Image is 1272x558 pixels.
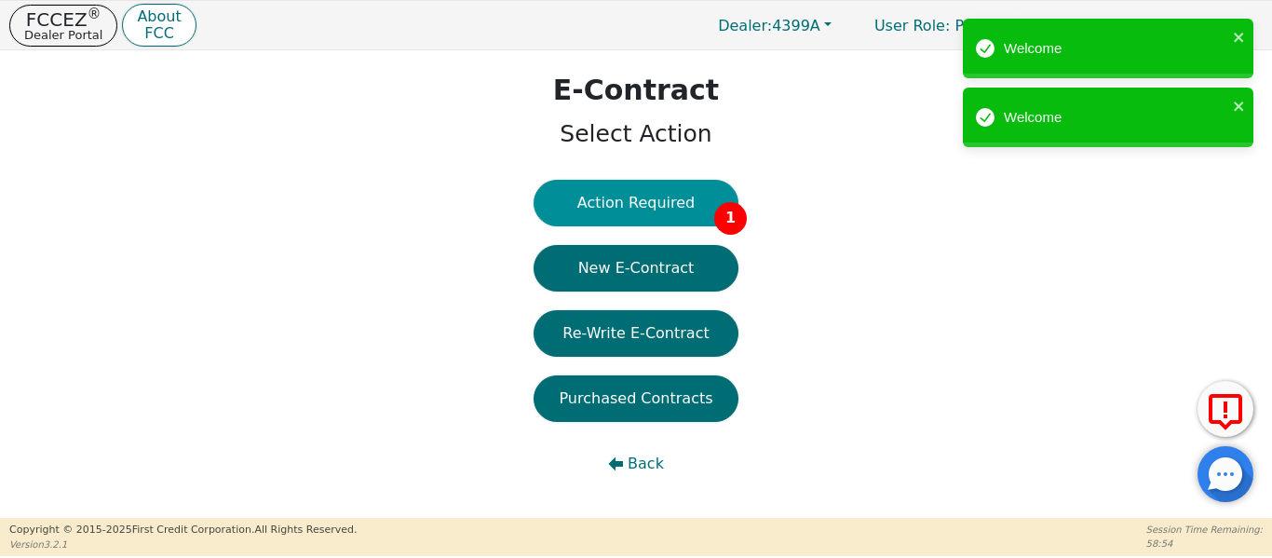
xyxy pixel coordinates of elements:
[9,5,117,47] button: FCCEZ®Dealer Portal
[1198,381,1253,437] button: Report Error to FCC
[534,441,738,487] button: Back
[122,4,196,48] button: AboutFCC
[24,29,102,41] p: Dealer Portal
[1035,11,1263,40] button: 4399A:[PERSON_NAME]
[1233,95,1246,116] button: close
[714,202,747,235] span: 1
[9,538,357,551] p: Version 3.2.1
[88,6,101,22] sup: ®
[553,116,719,152] p: Select Action
[534,245,738,292] button: New E-Contract
[9,523,357,538] p: Copyright © 2015- 2025 First Credit Corporation.
[534,375,738,422] button: Purchased Contracts
[1146,537,1263,551] p: 58:54
[856,7,1031,44] p: Primary
[874,17,950,34] span: User Role :
[534,310,738,357] button: Re-Write E-Contract
[718,17,820,34] span: 4399A
[553,74,719,107] h1: E-Contract
[137,9,181,24] p: About
[1146,523,1263,537] p: Session Time Remaining:
[1004,107,1227,129] div: Welcome
[1004,38,1227,60] div: Welcome
[24,10,102,29] p: FCCEZ
[628,453,664,475] span: Back
[856,7,1031,44] a: User Role: Primary
[137,26,181,41] p: FCC
[718,17,772,34] span: Dealer:
[1233,26,1246,48] button: close
[254,524,357,536] span: All Rights Reserved.
[698,11,851,40] button: Dealer:4399A
[534,180,738,226] button: Action Required1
